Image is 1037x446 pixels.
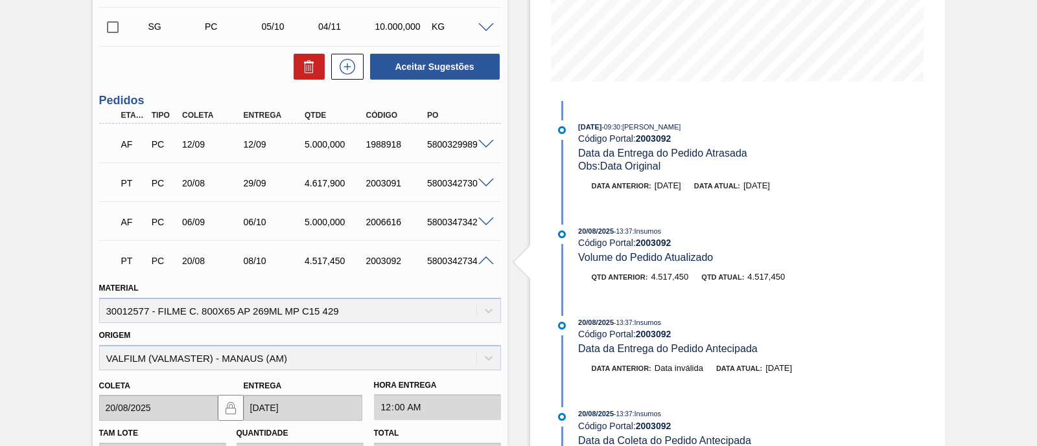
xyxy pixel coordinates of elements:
label: Coleta [99,381,130,390]
label: Material [99,284,139,293]
div: 20/08/2025 [179,256,246,266]
div: 5.000,000 [301,217,369,227]
div: Código Portal: [578,329,886,339]
img: atual [558,230,566,238]
label: Total [374,429,399,438]
span: Data da Entrega do Pedido Atrasada [578,148,747,159]
p: PT [121,256,146,266]
img: locked [223,400,239,416]
div: 5800329989 [424,139,491,150]
span: 20/08/2025 [578,227,614,235]
label: Hora Entrega [374,376,501,395]
div: Código Portal: [578,238,886,248]
div: 5.000,000 [301,139,369,150]
span: 4.517,450 [651,272,688,282]
strong: 2003092 [636,238,671,248]
div: Pedido em Trânsito [118,169,149,197]
span: 20/08/2025 [578,410,614,418]
span: Obs: Data Original [578,161,660,172]
div: 04/11/2025 [315,21,377,32]
h3: Pedidos [99,94,501,107]
span: : Insumos [632,410,661,418]
span: Data inválida [655,363,703,373]
input: dd/mm/yyyy [99,395,218,421]
div: Qtde [301,111,369,120]
div: 4.517,450 [301,256,369,266]
span: Data atual: [694,182,740,190]
div: PO [424,111,491,120]
div: Código Portal: [578,133,886,144]
span: Data anterior: [592,364,651,372]
span: : [PERSON_NAME] [620,123,681,131]
span: : Insumos [632,227,661,235]
div: 2003091 [363,178,430,188]
label: Quantidade [237,429,288,438]
span: [DATE] [765,363,792,373]
div: Pedido de Compra [148,256,180,266]
div: Coleta [179,111,246,120]
div: 05/10/2025 [259,21,321,32]
div: Tipo [148,111,180,120]
div: 2003092 [363,256,430,266]
p: AF [121,217,146,227]
button: Aceitar Sugestões [370,54,500,80]
span: 20/08/2025 [578,318,614,326]
p: AF [121,139,146,150]
div: 12/09/2025 [179,139,246,150]
label: Tam lote [99,429,138,438]
span: - 13:37 [614,410,632,418]
div: Pedido em Trânsito [118,247,149,275]
div: 1988918 [363,139,430,150]
span: Data da Coleta do Pedido Antecipada [578,435,751,446]
div: Sugestão Criada [145,21,207,32]
div: 20/08/2025 [179,178,246,188]
span: Qtd atual: [701,273,744,281]
div: Pedido de Compra [148,217,180,227]
div: 06/10/2025 [240,217,308,227]
img: atual [558,413,566,421]
span: - 13:37 [614,228,632,235]
span: 4.517,450 [747,272,785,282]
div: Aceitar Sugestões [364,52,501,81]
div: Aguardando Faturamento [118,208,149,236]
div: 06/09/2025 [179,217,246,227]
span: Qtd anterior: [592,273,648,281]
div: Aguardando Faturamento [118,130,149,159]
div: Pedido de Compra [148,178,180,188]
div: 5800347342 [424,217,491,227]
label: Origem [99,331,131,340]
span: - 13:37 [614,319,632,326]
div: Pedido de Compra [202,21,264,32]
input: dd/mm/yyyy [244,395,362,421]
img: atual [558,126,566,134]
div: KG [428,21,491,32]
div: 5800342730 [424,178,491,188]
span: Data atual: [716,364,762,372]
div: 12/09/2025 [240,139,308,150]
span: Data da Entrega do Pedido Antecipada [578,343,758,354]
div: Excluir Sugestões [287,54,325,80]
span: [DATE] [743,181,770,190]
strong: 2003092 [636,133,671,144]
img: atual [558,322,566,329]
div: 4.617,900 [301,178,369,188]
div: 29/09/2025 [240,178,308,188]
span: Volume do Pedido Atualizado [578,252,713,263]
strong: 2003092 [636,329,671,339]
div: 5800342734 [424,256,491,266]
div: Código [363,111,430,120]
span: - 09:30 [602,124,620,131]
div: 10.000,000 [372,21,434,32]
div: 2006616 [363,217,430,227]
div: 08/10/2025 [240,256,308,266]
div: Entrega [240,111,308,120]
p: PT [121,178,146,188]
div: Pedido de Compra [148,139,180,150]
label: Entrega [244,381,282,390]
div: Código Portal: [578,421,886,431]
span: [DATE] [578,123,601,131]
span: [DATE] [655,181,681,190]
button: locked [218,395,244,421]
div: Etapa [118,111,149,120]
strong: 2003092 [636,421,671,431]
